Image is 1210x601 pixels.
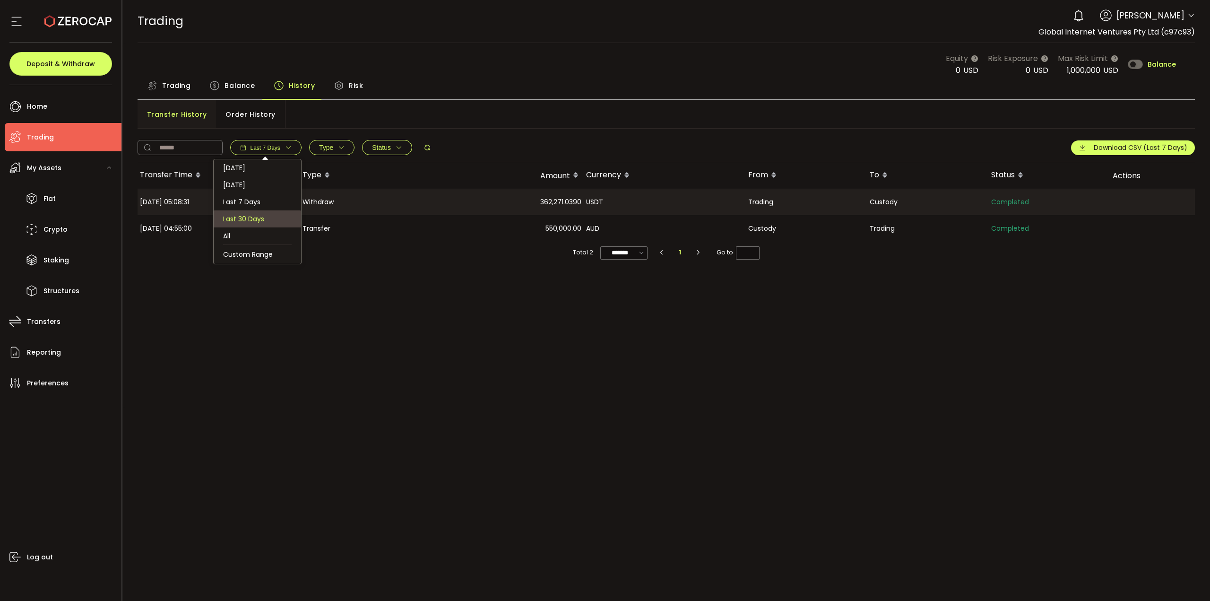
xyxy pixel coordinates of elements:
span: Global Internet Ventures Pty Ltd (c97c93) [1038,26,1195,37]
span: Download CSV (Last 7 Days) [1094,143,1187,153]
span: 0 [1026,65,1030,76]
span: USDT [586,197,603,208]
span: [DATE] 05:08:31 [140,197,189,208]
span: Max Risk Limit [1058,52,1108,64]
span: Withdraw [302,197,334,208]
span: Transfer [302,223,330,234]
button: Deposit & Withdraw [9,52,112,76]
span: Transfers [27,315,60,329]
span: [DATE] [223,180,245,190]
span: Deposit & Withdraw [26,61,95,67]
button: Last 7 Days [230,140,302,155]
span: [DATE] 04:55:00 [140,223,192,234]
span: Last 7 Days [251,145,280,151]
span: Trading [870,223,895,234]
span: All [223,231,230,241]
span: Balance [225,76,255,95]
span: Reporting [27,346,61,359]
span: Custody [870,197,898,208]
span: Risk [349,76,363,95]
span: 362,271.0390 [540,197,581,208]
span: Type [319,144,333,151]
div: Transfer Time [138,167,300,183]
span: 1,000,000 [1067,65,1100,76]
div: From [746,167,867,183]
span: Trading [27,131,54,144]
div: Actions [1110,170,1195,181]
div: Type [300,167,422,183]
span: Custom Range [223,245,273,264]
span: Log out [27,550,53,564]
span: Preferences [27,376,69,390]
span: Go to [717,246,760,259]
div: Amount [422,167,584,183]
div: Status [989,167,1110,183]
span: Order History [225,105,275,124]
button: Status [362,140,412,155]
button: Type [309,140,354,155]
span: 0 [956,65,960,76]
div: Currency [584,167,746,183]
span: Completed [991,223,1029,234]
span: Equity [946,52,968,64]
span: Trading [138,13,183,29]
span: Status [372,144,391,151]
span: Transfer History [147,105,207,124]
span: Trading [162,76,191,95]
span: Fiat [43,192,56,206]
span: Trading [748,197,773,208]
iframe: Chat Widget [1163,556,1210,601]
span: History [289,76,315,95]
span: Last 7 Days [223,197,260,207]
span: Completed [991,197,1029,208]
span: My Assets [27,161,61,175]
span: 550,000.00 [545,223,581,234]
span: Risk Exposure [988,52,1038,64]
div: To [867,167,989,183]
span: [DATE] [223,163,245,173]
span: Total 2 [573,246,593,259]
span: Custody [748,223,776,234]
span: [PERSON_NAME] [1116,9,1184,22]
span: AUD [586,223,599,234]
span: Structures [43,284,79,298]
span: Staking [43,253,69,267]
span: Home [27,100,47,113]
span: Crypto [43,223,68,236]
span: USD [1033,65,1048,76]
li: 1 [672,246,689,259]
span: USD [1103,65,1118,76]
span: Balance [1148,61,1176,68]
span: Last 30 Days [223,214,264,224]
span: USD [963,65,978,76]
